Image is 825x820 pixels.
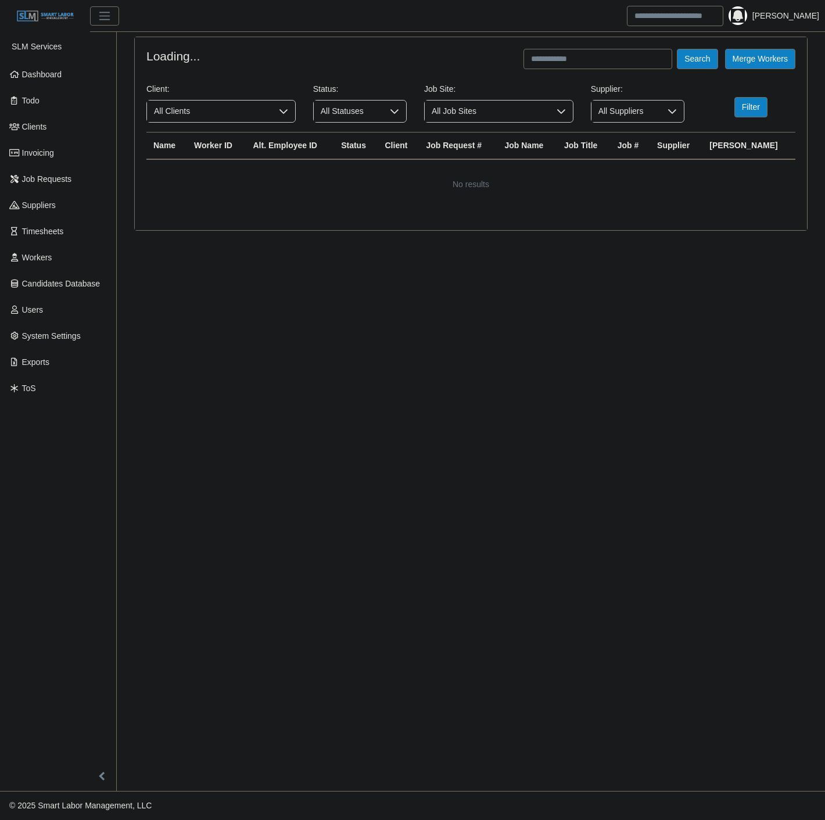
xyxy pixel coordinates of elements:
[146,159,795,209] td: No results
[725,49,795,69] button: Merge Workers
[334,133,378,160] th: Status
[497,133,557,160] th: Job Name
[22,227,64,236] span: Timesheets
[22,357,49,367] span: Exports
[146,83,170,95] label: Client:
[147,101,272,122] span: All Clients
[22,305,44,314] span: Users
[16,10,74,23] img: SLM Logo
[752,10,819,22] a: [PERSON_NAME]
[9,801,152,810] span: © 2025 Smart Labor Management, LLC
[611,133,650,160] th: Job #
[313,83,339,95] label: Status:
[378,133,419,160] th: Client
[557,133,611,160] th: Job Title
[650,133,702,160] th: Supplier
[702,133,795,160] th: [PERSON_NAME]
[22,200,56,210] span: Suppliers
[734,97,767,117] button: Filter
[22,122,47,131] span: Clients
[314,101,383,122] span: All Statuses
[22,70,62,79] span: Dashboard
[677,49,718,69] button: Search
[22,384,36,393] span: ToS
[146,49,200,63] h4: Loading...
[627,6,723,26] input: Search
[146,133,187,160] th: Name
[22,148,54,157] span: Invoicing
[425,101,550,122] span: All Job Sites
[22,174,72,184] span: Job Requests
[22,331,81,341] span: System Settings
[591,83,623,95] label: Supplier:
[187,133,246,160] th: Worker ID
[22,96,40,105] span: Todo
[22,253,52,262] span: Workers
[12,42,62,51] span: SLM Services
[246,133,334,160] th: Alt. Employee ID
[419,133,497,160] th: Job Request #
[22,279,101,288] span: Candidates Database
[424,83,455,95] label: Job Site:
[591,101,661,122] span: All Suppliers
